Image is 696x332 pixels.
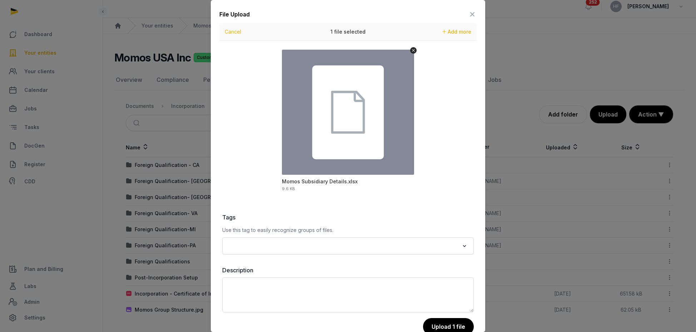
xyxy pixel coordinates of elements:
label: Description [222,266,474,274]
button: Add more files [439,27,474,37]
input: Search for option [227,241,459,251]
div: Uppy Dashboard [219,23,477,202]
label: Tags [222,213,474,222]
div: File Upload [219,10,250,19]
span: Add more [448,29,471,35]
p: Use this tag to easily recognize groups of files. [222,226,474,234]
div: 1 file selected [294,23,402,41]
div: 9.6 KB [282,187,295,191]
div: Search for option [226,239,470,252]
div: Momos Subsidiary Details.xlsx [282,178,358,185]
button: Cancel [223,27,243,37]
button: Remove file [410,47,417,54]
